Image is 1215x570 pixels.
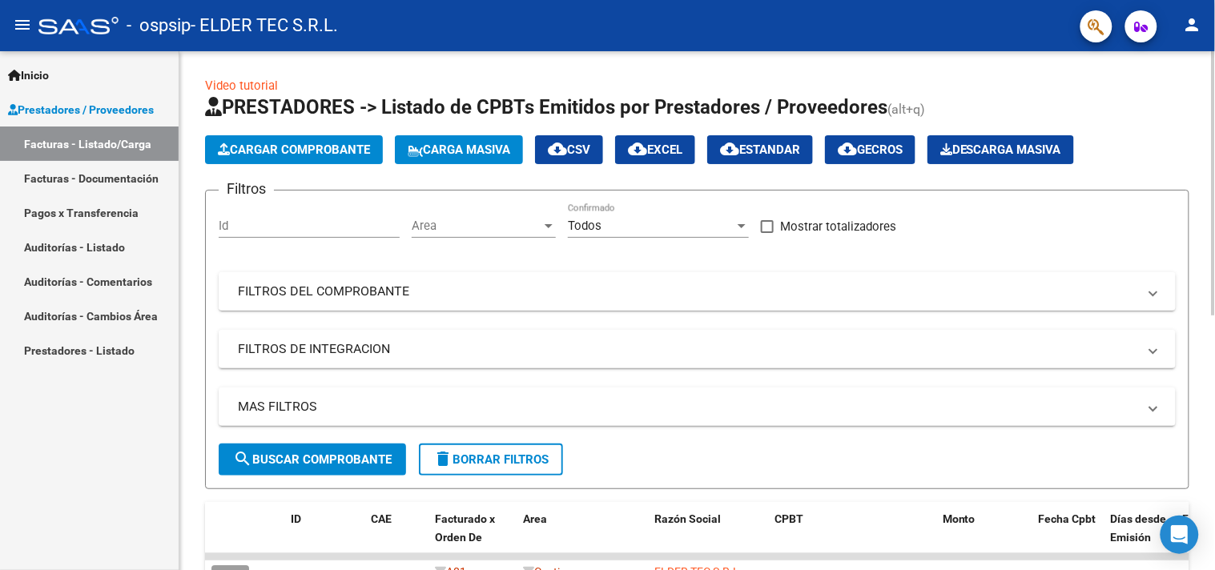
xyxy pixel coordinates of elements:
[825,135,915,164] button: Gecros
[628,142,682,157] span: EXCEL
[219,444,406,476] button: Buscar Comprobante
[433,449,453,468] mat-icon: delete
[1161,516,1199,554] div: Open Intercom Messenger
[927,135,1074,164] app-download-masive: Descarga masiva de comprobantes (adjuntos)
[233,449,252,468] mat-icon: search
[628,139,647,159] mat-icon: cloud_download
[291,512,301,525] span: ID
[412,219,541,233] span: Area
[838,142,903,157] span: Gecros
[395,135,523,164] button: Carga Masiva
[219,330,1176,368] mat-expansion-panel-header: FILTROS DE INTEGRACION
[219,387,1176,426] mat-expansion-panel-header: MAS FILTROS
[238,283,1137,300] mat-panel-title: FILTROS DEL COMPROBANTE
[654,512,721,525] span: Razón Social
[548,142,590,157] span: CSV
[943,512,976,525] span: Monto
[8,101,154,118] span: Prestadores / Proveedores
[408,142,510,157] span: Carga Masiva
[13,15,32,34] mat-icon: menu
[419,444,563,476] button: Borrar Filtros
[238,398,1137,415] mat-panel-title: MAS FILTROS
[8,66,49,84] span: Inicio
[535,135,603,164] button: CSV
[940,142,1061,157] span: Descarga Masiva
[205,96,887,118] span: PRESTADORES -> Listado de CPBTs Emitidos por Prestadores / Proveedores
[615,135,695,164] button: EXCEL
[1111,512,1167,544] span: Días desde Emisión
[218,142,370,157] span: Cargar Comprobante
[887,102,925,117] span: (alt+q)
[435,512,495,544] span: Facturado x Orden De
[838,139,857,159] mat-icon: cloud_download
[433,452,549,467] span: Borrar Filtros
[127,8,191,43] span: - ospsip
[927,135,1074,164] button: Descarga Masiva
[780,217,896,236] span: Mostrar totalizadores
[219,178,274,200] h3: Filtros
[548,139,567,159] mat-icon: cloud_download
[233,452,392,467] span: Buscar Comprobante
[371,512,392,525] span: CAE
[774,512,803,525] span: CPBT
[219,272,1176,311] mat-expansion-panel-header: FILTROS DEL COMPROBANTE
[720,142,800,157] span: Estandar
[238,340,1137,358] mat-panel-title: FILTROS DE INTEGRACION
[568,219,601,233] span: Todos
[720,139,739,159] mat-icon: cloud_download
[523,512,547,525] span: Area
[205,78,278,93] a: Video tutorial
[1039,512,1096,525] span: Fecha Cpbt
[707,135,813,164] button: Estandar
[205,135,383,164] button: Cargar Comprobante
[1183,15,1202,34] mat-icon: person
[191,8,338,43] span: - ELDER TEC S.R.L.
